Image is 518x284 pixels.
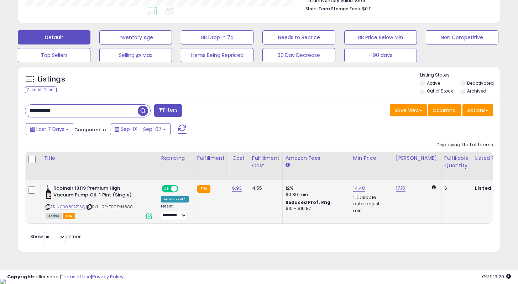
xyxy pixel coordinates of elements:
button: Items Being Repriced [181,48,253,62]
div: Disable auto adjust min [353,193,387,214]
button: Top Sellers [18,48,90,62]
span: Columns [433,107,455,114]
label: Deactivated [467,80,494,86]
button: Selling @ Max [99,48,172,62]
span: Last 7 Days [36,126,64,133]
div: 4.55 [252,185,277,191]
button: Actions [462,104,493,116]
button: Default [18,30,90,44]
div: Fulfillment Cost [252,154,279,169]
small: FBA [197,185,210,193]
div: Displaying 1 to 1 of 1 items [436,142,493,148]
a: Privacy Policy [92,273,124,280]
button: BB Price Below Min [344,30,417,44]
div: Title [44,154,155,162]
span: Show: entries [30,233,82,240]
span: | SKU: 0F-T0GZ-N8O0 [86,204,133,210]
label: Out of Stock [427,88,453,94]
span: 2025-09-15 19:20 GMT [482,273,511,280]
img: 31iBfg57VyL._SL40_.jpg [46,185,52,199]
b: Short Term Storage Fees: [305,6,361,12]
span: FBA [63,213,75,219]
span: Sep-01 - Sep-07 [121,126,162,133]
a: Terms of Use [61,273,91,280]
div: ASIN: [46,185,152,218]
button: Needs to Reprice [262,30,335,44]
button: Filters [154,104,182,117]
label: Archived [467,88,486,94]
span: ON [162,186,171,192]
b: Listed Price: [475,185,507,191]
a: B008PAZ15Q [60,204,85,210]
button: Save View [390,104,427,116]
div: Repricing [161,154,191,162]
div: Amazon Fees [286,154,347,162]
b: Robinair 13119 Premium High Vacuum Pump Oil; 1 Pint (Single) [53,185,140,200]
div: Preset: [161,204,189,220]
b: Reduced Prof. Rng. [286,199,332,205]
div: Amazon AI * [161,196,189,203]
div: Fulfillment [197,154,226,162]
strong: Copyright [7,273,33,280]
button: Inventory Age [99,30,172,44]
button: BB Drop in 7d [181,30,253,44]
label: Active [427,80,440,86]
span: OFF [177,186,189,192]
a: 17.15 [396,185,405,192]
button: Columns [428,104,461,116]
button: Last 7 Days [26,123,73,135]
button: > 90 days [344,48,417,62]
div: Min Price [353,154,390,162]
div: $10 - $10.87 [286,206,345,212]
div: Cost [232,154,246,162]
div: [PERSON_NAME] [396,154,438,162]
p: Listing States: [420,72,500,79]
span: Compared to: [74,126,107,133]
button: Non Competitive [426,30,498,44]
div: Fulfillable Quantity [444,154,469,169]
button: 30 Day Decrease [262,48,335,62]
div: $0.30 min [286,191,345,198]
div: seller snap | | [7,274,124,280]
div: 6 [444,185,466,191]
button: Sep-01 - Sep-07 [110,123,171,135]
div: Clear All Filters [25,86,57,93]
a: 6.93 [232,185,242,192]
span: $0.11 [362,5,372,12]
a: 14.48 [353,185,365,192]
small: Amazon Fees. [286,162,290,168]
span: All listings currently available for purchase on Amazon [46,213,62,219]
h5: Listings [38,74,65,84]
div: 12% [286,185,345,191]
